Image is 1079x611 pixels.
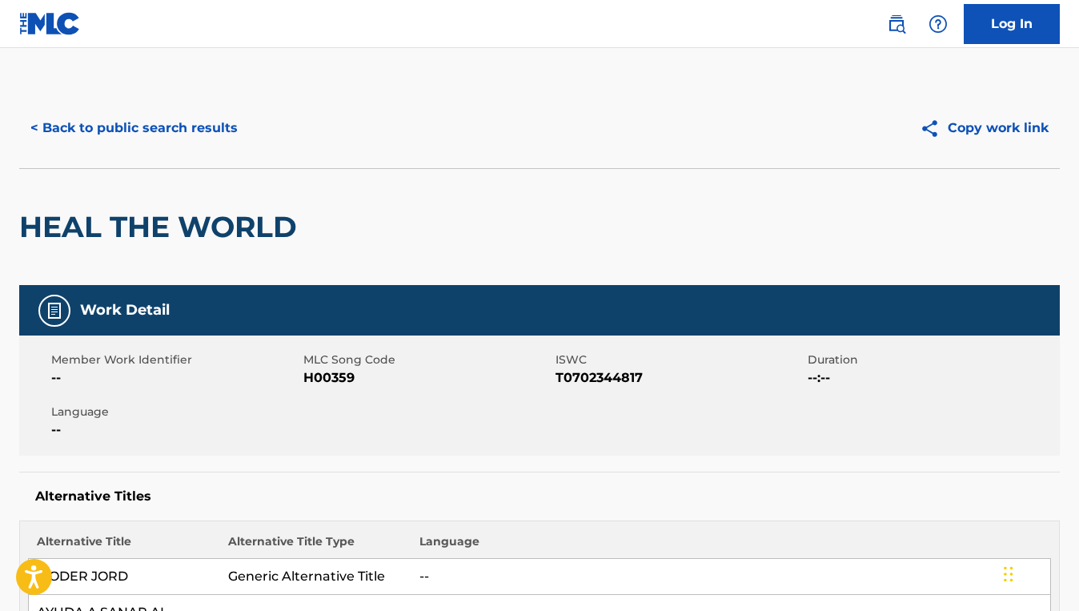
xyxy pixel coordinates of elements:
[922,8,954,40] div: Help
[51,352,299,368] span: Member Work Identifier
[909,108,1060,148] button: Copy work link
[19,108,249,148] button: < Back to public search results
[303,368,552,388] span: H00359
[303,352,552,368] span: MLC Song Code
[929,14,948,34] img: help
[556,352,804,368] span: ISWC
[29,559,220,595] td: MODER JORD
[220,533,411,559] th: Alternative Title Type
[51,368,299,388] span: --
[411,559,1050,595] td: --
[220,559,411,595] td: Generic Alternative Title
[19,209,305,245] h2: HEAL THE WORLD
[880,8,913,40] a: Public Search
[808,352,1056,368] span: Duration
[35,488,1044,504] h5: Alternative Titles
[556,368,804,388] span: T0702344817
[999,534,1079,611] iframe: Chat Widget
[411,533,1050,559] th: Language
[19,12,81,35] img: MLC Logo
[1004,550,1013,598] div: Drag
[887,14,906,34] img: search
[964,4,1060,44] a: Log In
[51,420,299,440] span: --
[808,368,1056,388] span: --:--
[45,301,64,320] img: Work Detail
[80,301,170,320] h5: Work Detail
[29,533,220,559] th: Alternative Title
[920,119,948,139] img: Copy work link
[51,404,299,420] span: Language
